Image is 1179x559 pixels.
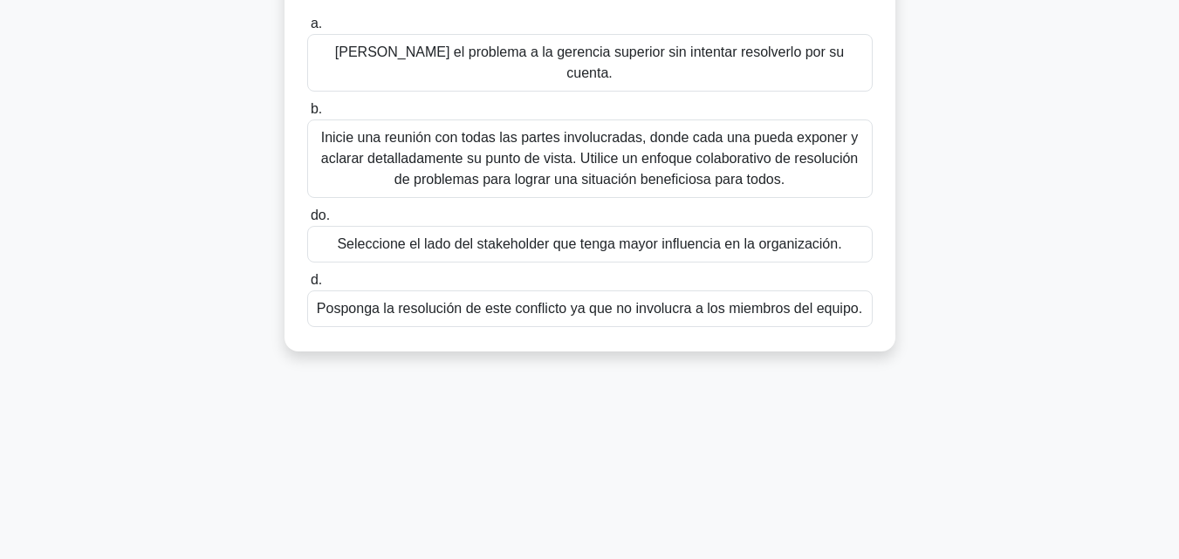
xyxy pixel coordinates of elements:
font: Posponga la resolución de este conflicto ya que no involucra a los miembros del equipo. [317,301,862,316]
font: Inicie una reunión con todas las partes involucradas, donde cada una pueda exponer y aclarar deta... [321,130,859,187]
font: b. [311,101,322,116]
font: a. [311,16,322,31]
font: Seleccione el lado del stakeholder que tenga mayor influencia en la organización. [337,236,841,251]
font: do. [311,208,330,222]
font: [PERSON_NAME] el problema a la gerencia superior sin intentar resolverlo por su cuenta. [335,44,844,80]
font: d. [311,272,322,287]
